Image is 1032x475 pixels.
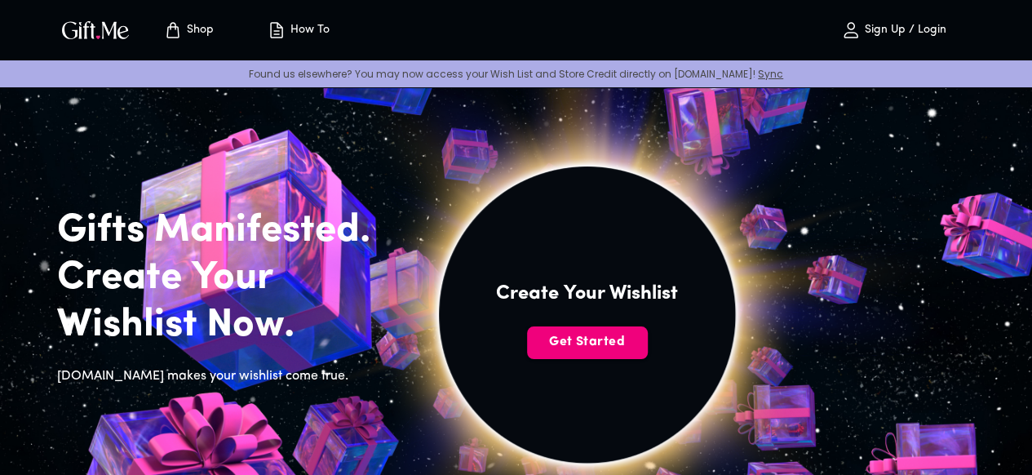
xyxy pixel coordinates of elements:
p: Shop [183,24,214,38]
button: Sign Up / Login [812,4,975,56]
p: Sign Up / Login [861,24,946,38]
h2: Wishlist Now. [57,302,396,349]
h6: [DOMAIN_NAME] makes your wishlist come true. [57,366,396,387]
h4: Create Your Wishlist [496,281,678,307]
p: Found us elsewhere? You may now access your Wish List and Store Credit directly on [DOMAIN_NAME]! [13,67,1019,81]
button: How To [253,4,343,56]
img: GiftMe Logo [59,18,132,42]
img: how-to.svg [267,20,286,40]
h2: Create Your [57,255,396,302]
button: Get Started [527,326,648,359]
button: GiftMe Logo [57,20,134,40]
button: Store page [144,4,233,56]
p: How To [286,24,330,38]
h2: Gifts Manifested. [57,207,396,255]
span: Get Started [527,333,648,351]
a: Sync [758,67,783,81]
